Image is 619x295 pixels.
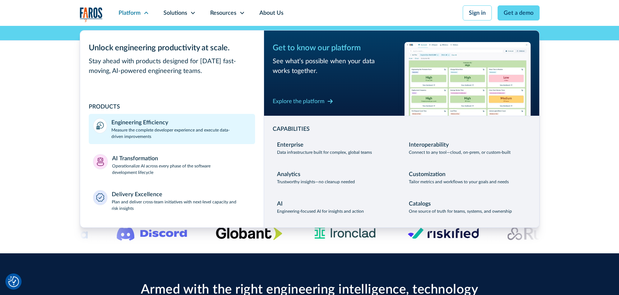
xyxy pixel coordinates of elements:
[277,170,300,179] div: Analytics
[112,154,158,163] div: AI Transformation
[277,208,364,215] p: Engineering-focused AI for insights and action
[80,7,103,22] a: home
[405,166,531,189] a: CustomizationTailor metrics and workflows to your goals and needs
[405,42,531,116] img: Workflow productivity trends heatmap chart
[273,195,399,219] a: AIEngineering-focused AI for insights and action
[8,276,19,287] img: Revisit consent button
[112,199,251,212] p: Plan and deliver cross-team initiatives with next-level capacity and risk insights
[112,163,251,176] p: Operationalize AI across every phase of the software development lifecycle
[163,9,187,17] div: Solutions
[216,227,282,240] img: Globant's logo
[89,186,255,216] a: Delivery ExcellencePlan and deliver cross-team initiatives with next-level capacity and risk insi...
[80,26,540,228] nav: Platform
[409,208,512,215] p: One source of truth for teams, systems, and ownership
[89,150,255,180] a: AI TransformationOperationalize AI across every phase of the software development lifecycle
[277,179,355,185] p: Trustworthy insights—no cleanup needed
[463,5,492,20] a: Sign in
[273,125,531,133] div: CAPABILITIES
[277,140,304,149] div: Enterprise
[311,225,379,242] img: Ironclad Logo
[277,149,372,156] p: Data infrastructure built for complex, global teams
[405,136,531,160] a: InteroperabilityConnect to any tool—cloud, on-prem, or custom-built
[119,9,140,17] div: Platform
[273,57,399,76] div: See what’s possible when your data works together.
[111,127,251,140] p: Measure the complete developer experience and execute data-driven improvements
[273,166,399,189] a: AnalyticsTrustworthy insights—no cleanup needed
[89,114,255,144] a: Engineering EfficiencyMeasure the complete developer experience and execute data-driven improvements
[111,118,168,127] div: Engineering Efficiency
[273,97,324,106] div: Explore the platform
[409,140,449,149] div: Interoperability
[112,190,162,199] div: Delivery Excellence
[273,136,399,160] a: EnterpriseData infrastructure built for complex, global teams
[89,57,255,76] div: Stay ahead with products designed for [DATE] fast-moving, AI-powered engineering teams.
[273,42,399,54] div: Get to know our platform
[89,102,255,111] div: PRODUCTS
[409,179,509,185] p: Tailor metrics and workflows to your goals and needs
[409,199,431,208] div: Catalogs
[409,170,445,179] div: Customization
[405,195,531,219] a: CatalogsOne source of truth for teams, systems, and ownership
[80,7,103,22] img: Logo of the analytics and reporting company Faros.
[409,149,511,156] p: Connect to any tool—cloud, on-prem, or custom-built
[210,9,236,17] div: Resources
[498,5,540,20] a: Get a demo
[89,42,255,54] div: Unlock engineering productivity at scale.
[273,96,333,107] a: Explore the platform
[8,276,19,287] button: Cookie Settings
[408,227,479,239] img: Logo of the risk management platform Riskified.
[277,199,283,208] div: AI
[117,226,187,241] img: Logo of the communication platform Discord.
